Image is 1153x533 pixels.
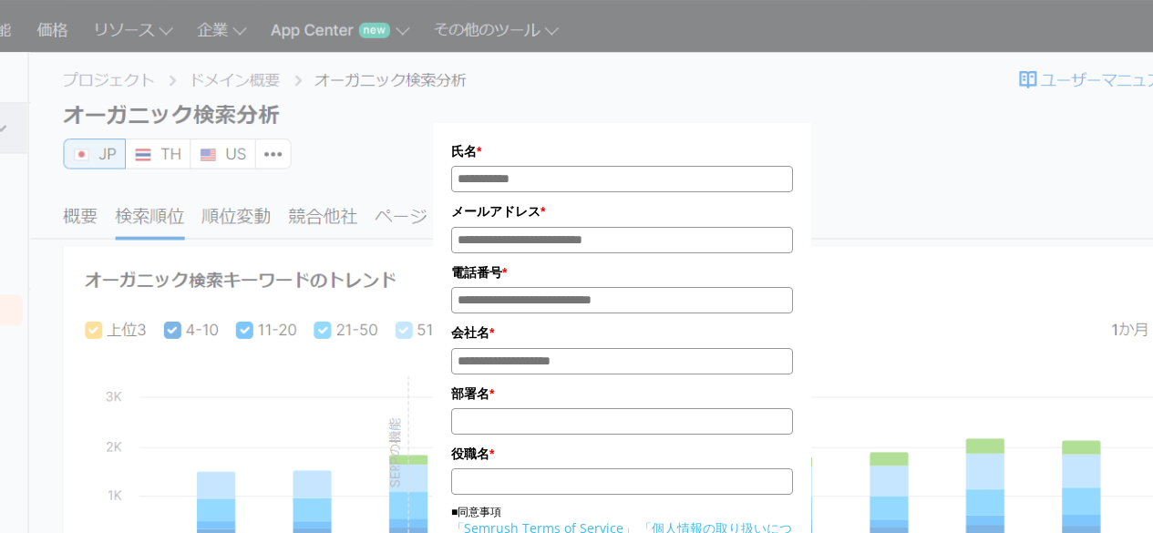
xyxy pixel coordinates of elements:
[451,323,793,343] label: 会社名
[451,201,793,221] label: メールアドレス
[451,141,793,161] label: 氏名
[451,444,793,464] label: 役職名
[451,384,793,404] label: 部署名
[451,262,793,282] label: 電話番号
